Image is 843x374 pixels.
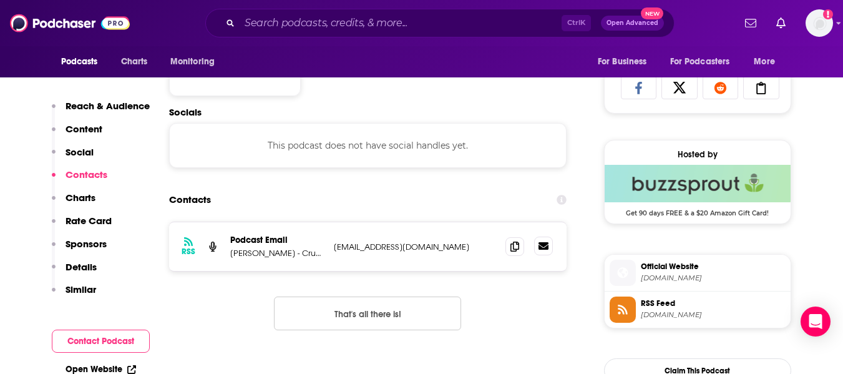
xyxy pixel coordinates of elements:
[52,215,112,238] button: Rate Card
[170,53,215,71] span: Monitoring
[801,307,831,337] div: Open Intercom Messenger
[52,192,95,215] button: Charts
[610,297,786,323] a: RSS Feed[DOMAIN_NAME]
[754,53,775,71] span: More
[610,260,786,286] a: Official Website[DOMAIN_NAME]
[743,76,779,99] a: Copy Link
[230,248,324,258] p: [PERSON_NAME] - Crunchy Mama Box
[823,9,833,19] svg: Add a profile image
[66,215,112,227] p: Rate Card
[52,261,97,284] button: Details
[52,50,114,74] button: open menu
[562,15,591,31] span: Ctrl K
[169,123,567,168] div: This podcast does not have social handles yet.
[334,242,496,252] p: [EMAIL_ADDRESS][DOMAIN_NAME]
[66,169,107,180] p: Contacts
[66,261,97,273] p: Details
[52,238,107,261] button: Sponsors
[52,146,94,169] button: Social
[66,100,150,112] p: Reach & Audience
[240,13,562,33] input: Search podcasts, credits, & more...
[605,202,791,217] span: Get 90 days FREE & a $20 Amazon Gift Card!
[66,192,95,204] p: Charts
[670,53,730,71] span: For Podcasters
[589,50,663,74] button: open menu
[52,100,150,123] button: Reach & Audience
[662,50,748,74] button: open menu
[605,149,791,160] div: Hosted by
[806,9,833,37] span: Logged in as alisoncerri
[61,53,98,71] span: Podcasts
[230,235,324,245] p: Podcast Email
[169,188,211,212] h2: Contacts
[205,9,675,37] div: Search podcasts, credits, & more...
[661,76,698,99] a: Share on X/Twitter
[52,283,96,307] button: Similar
[740,12,761,34] a: Show notifications dropdown
[182,247,195,257] h3: RSS
[806,9,833,37] img: User Profile
[66,283,96,295] p: Similar
[52,169,107,192] button: Contacts
[52,330,150,353] button: Contact Podcast
[598,53,647,71] span: For Business
[66,146,94,158] p: Social
[621,76,657,99] a: Share on Facebook
[703,76,739,99] a: Share on Reddit
[66,123,102,135] p: Content
[162,50,231,74] button: open menu
[605,165,791,216] a: Buzzsprout Deal: Get 90 days FREE & a $20 Amazon Gift Card!
[274,297,461,330] button: Nothing here.
[806,9,833,37] button: Show profile menu
[641,7,663,19] span: New
[113,50,155,74] a: Charts
[605,165,791,202] img: Buzzsprout Deal: Get 90 days FREE & a $20 Amazon Gift Card!
[121,53,148,71] span: Charts
[10,11,130,35] img: Podchaser - Follow, Share and Rate Podcasts
[745,50,791,74] button: open menu
[169,106,567,118] h2: Socials
[607,20,658,26] span: Open Advanced
[641,261,786,272] span: Official Website
[771,12,791,34] a: Show notifications dropdown
[66,238,107,250] p: Sponsors
[52,123,102,146] button: Content
[641,298,786,309] span: RSS Feed
[601,16,664,31] button: Open AdvancedNew
[641,310,786,320] span: feeds.buzzsprout.com
[641,273,786,283] span: crunchymamabox.com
